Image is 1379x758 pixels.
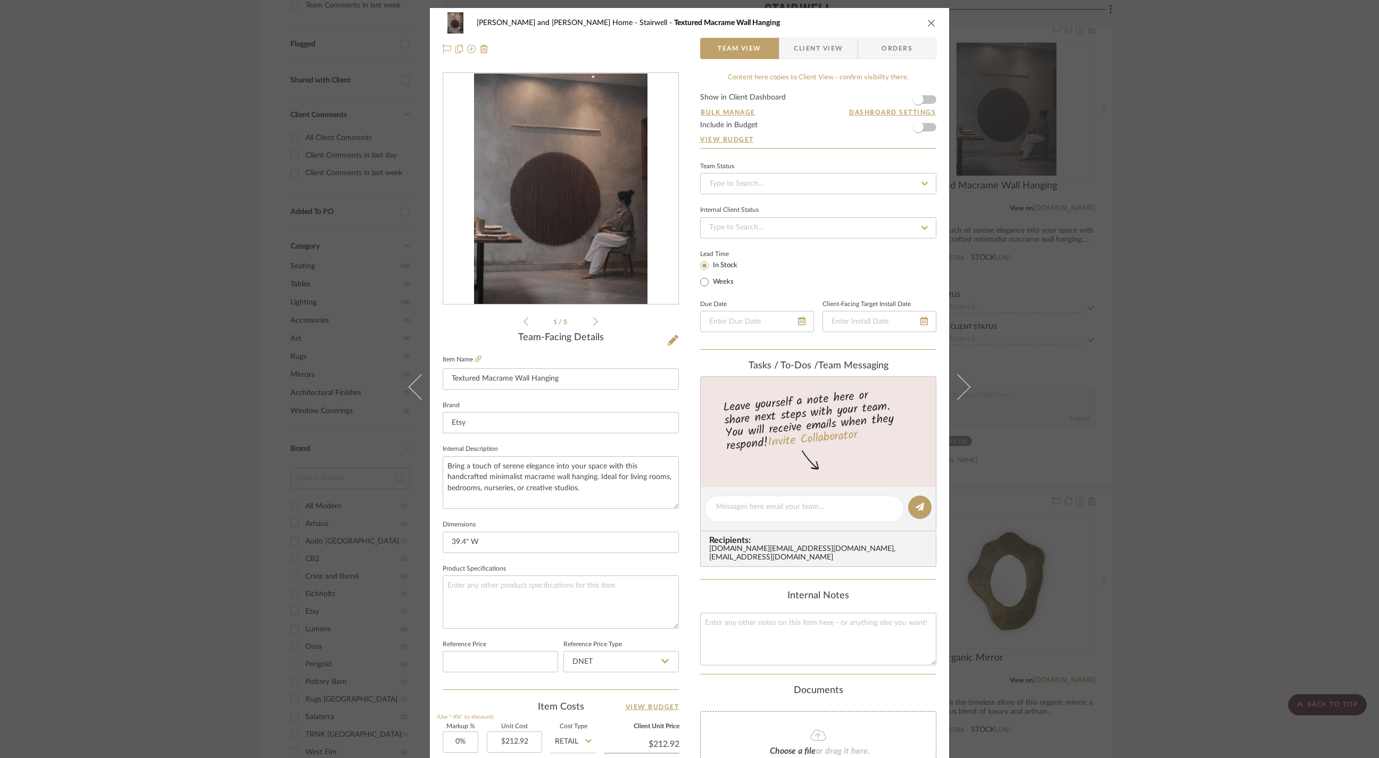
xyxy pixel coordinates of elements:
[443,447,498,452] label: Internal Description
[823,302,911,307] label: Client-Facing Target Install Date
[927,18,936,28] button: close
[443,368,679,390] input: Enter Item Name
[767,426,858,452] a: Invite Collaborator
[487,724,542,729] label: Unit Cost
[700,302,727,307] label: Due Date
[700,259,755,289] mat-radio-group: Select item type
[700,208,759,213] div: Internal Client Status
[480,45,488,53] img: Remove from project
[849,108,936,117] button: Dashboard Settings
[443,532,679,553] input: Enter the dimensions of this item
[443,642,486,647] label: Reference Price
[443,701,679,713] div: Item Costs
[711,261,737,270] label: In Stock
[870,38,924,59] span: Orders
[563,642,622,647] label: Reference Price Type
[443,73,678,304] div: 0
[477,19,639,27] span: [PERSON_NAME] and [PERSON_NAME] Home
[443,332,679,344] div: Team-Facing Details
[749,361,818,370] span: Tasks / To-Dos /
[699,384,938,455] div: Leave yourself a note here or share next steps with your team. You will receive emails when they ...
[816,747,870,755] span: or drag it here.
[823,311,936,332] input: Enter Install Date
[443,412,679,433] input: Enter Brand
[700,135,936,144] a: View Budget
[700,590,936,602] div: Internal Notes
[794,38,843,59] span: Client View
[700,249,755,259] label: Lead Time
[443,724,478,729] label: Markup %
[718,38,761,59] span: Team View
[559,319,563,325] span: /
[700,217,936,238] input: Type to Search…
[443,522,476,528] label: Dimensions
[674,19,780,27] span: Textured Macrame Wall Hanging
[709,545,932,562] div: [DOMAIN_NAME][EMAIL_ADDRESS][DOMAIN_NAME] , [EMAIL_ADDRESS][DOMAIN_NAME]
[443,566,506,572] label: Product Specifications
[474,73,647,304] img: 16d43650-acca-4086-9bd8-03905f4263ee_436x436.jpg
[700,72,936,83] div: Content here copies to Client View - confirm visibility there.
[700,173,936,194] input: Type to Search…
[711,277,734,287] label: Weeks
[553,319,559,325] span: 1
[551,724,596,729] label: Cost Type
[443,403,460,408] label: Brand
[443,12,468,34] img: 16d43650-acca-4086-9bd8-03905f4263ee_48x40.jpg
[700,311,814,332] input: Enter Due Date
[563,319,569,325] span: 5
[770,747,816,755] span: Choose a file
[443,355,481,364] label: Item Name
[604,724,679,729] label: Client Unit Price
[709,535,932,545] span: Recipients:
[700,108,756,117] button: Bulk Manage
[700,164,734,169] div: Team Status
[639,19,674,27] span: Stairwell
[700,685,936,697] div: Documents
[700,360,936,372] div: team Messaging
[626,701,679,713] a: View Budget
